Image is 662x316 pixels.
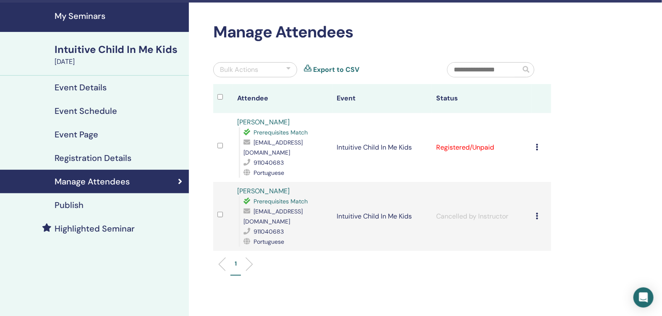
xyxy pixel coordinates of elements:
[213,23,551,42] h2: Manage Attendees
[55,153,131,163] h4: Registration Details
[243,208,303,225] span: [EMAIL_ADDRESS][DOMAIN_NAME]
[55,129,98,140] h4: Event Page
[220,65,258,75] div: Bulk Actions
[332,182,432,251] td: Intuitive Child In Me Kids
[55,224,135,234] h4: Highlighted Seminar
[332,113,432,182] td: Intuitive Child In Me Kids
[55,176,130,187] h4: Manage Attendees
[254,129,308,136] span: Prerequisites Match
[237,118,290,126] a: [PERSON_NAME]
[55,11,184,21] h4: My Seminars
[50,42,189,67] a: Intuitive Child In Me Kids[DATE]
[233,84,332,113] th: Attendee
[55,106,117,116] h4: Event Schedule
[254,228,284,235] span: 911040683
[235,259,237,268] p: 1
[55,57,184,67] div: [DATE]
[633,287,654,308] div: Open Intercom Messenger
[55,82,107,92] h4: Event Details
[432,84,531,113] th: Status
[243,139,303,156] span: [EMAIL_ADDRESS][DOMAIN_NAME]
[254,169,284,176] span: Portuguese
[254,197,308,205] span: Prerequisites Match
[254,159,284,166] span: 911040683
[313,65,359,75] a: Export to CSV
[55,42,184,57] div: Intuitive Child In Me Kids
[55,200,84,210] h4: Publish
[332,84,432,113] th: Event
[254,238,284,245] span: Portuguese
[237,187,290,195] a: [PERSON_NAME]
